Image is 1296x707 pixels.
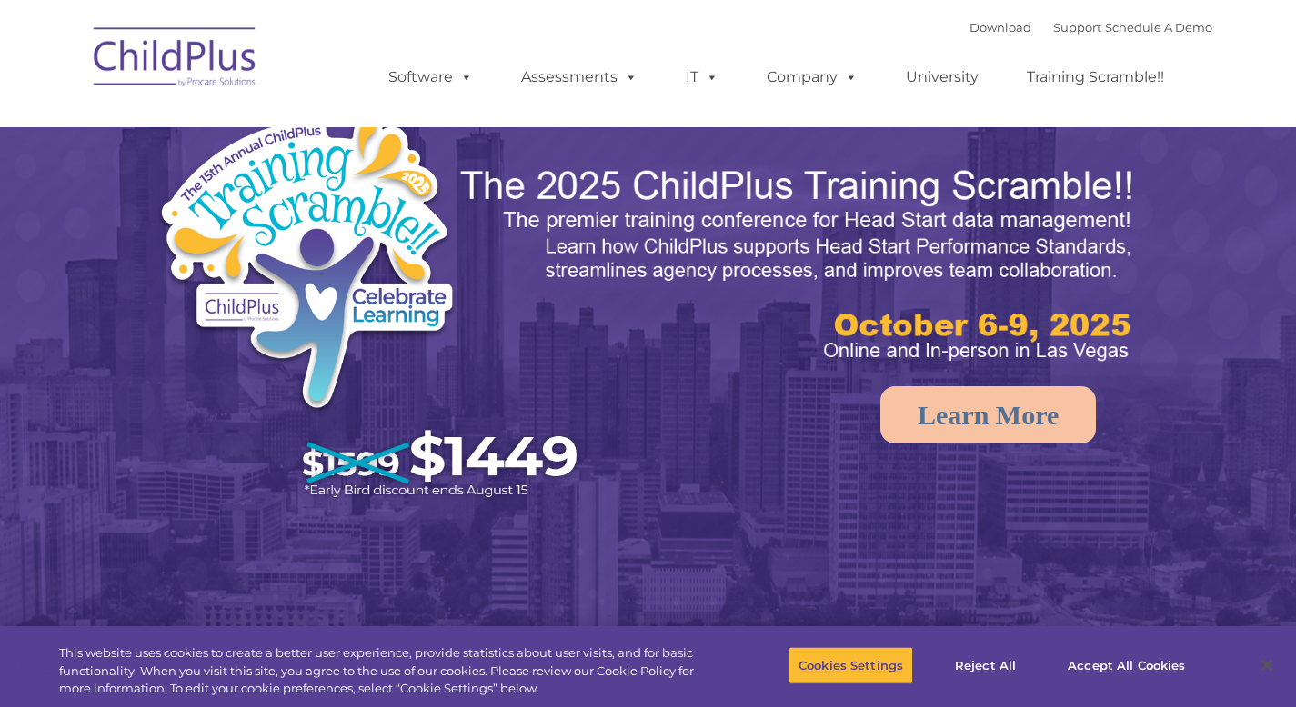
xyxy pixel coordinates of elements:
a: Assessments [503,59,656,95]
div: This website uses cookies to create a better user experience, provide statistics about user visit... [59,644,713,698]
img: ChildPlus by Procare Solutions [85,15,266,105]
a: Support [1053,20,1101,35]
a: Company [748,59,876,95]
a: Training Scramble!! [1009,59,1182,95]
a: University [888,59,997,95]
a: Learn More [880,386,1096,443]
a: Software [370,59,491,95]
a: Download [969,20,1031,35]
a: IT [668,59,737,95]
font: | [969,20,1212,35]
a: Schedule A Demo [1105,20,1212,35]
button: Reject All [929,646,1042,684]
button: Close [1247,645,1287,685]
button: Cookies Settings [789,646,913,684]
button: Accept All Cookies [1058,646,1195,684]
